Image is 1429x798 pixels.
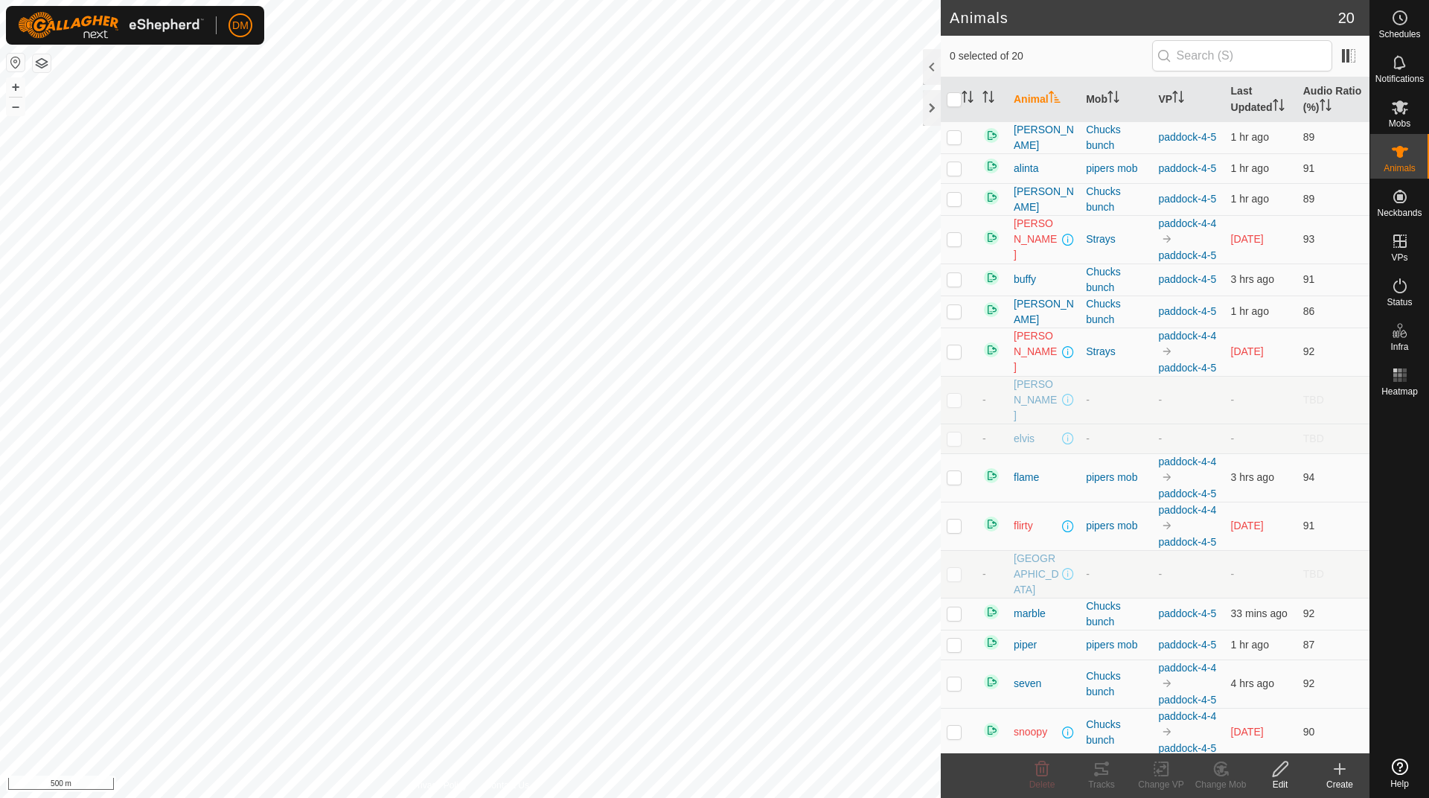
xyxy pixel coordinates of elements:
[1303,345,1315,357] span: 92
[232,18,249,33] span: DM
[1014,431,1035,447] span: elvis
[1225,77,1297,122] th: Last Updated
[1303,273,1315,285] span: 91
[982,721,1000,739] img: returning on
[1158,710,1216,722] a: paddock-4-4
[1158,432,1162,444] app-display-virtual-paddock-transition: -
[1303,677,1315,689] span: 92
[1231,432,1235,444] span: -
[1086,470,1146,485] div: pipers mob
[1086,184,1146,215] div: Chucks bunch
[1161,726,1173,738] img: to
[1377,208,1422,217] span: Neckbands
[1086,344,1146,360] div: Strays
[1158,131,1216,143] a: paddock-4-5
[1303,193,1315,205] span: 89
[1158,639,1216,651] a: paddock-4-5
[962,93,974,105] p-sorticon: Activate to sort
[1014,676,1041,692] span: seven
[982,229,1000,246] img: returning on
[33,54,51,72] button: Map Layers
[1086,431,1146,447] div: -
[982,188,1000,206] img: returning on
[1303,520,1315,532] span: 91
[7,98,25,115] button: –
[1014,377,1059,424] span: [PERSON_NAME]
[1231,394,1235,406] span: -
[1303,305,1315,317] span: 86
[1014,724,1047,740] span: snoopy
[1231,131,1269,143] span: 11 Oct 2025, 5:36 pm
[1370,753,1429,794] a: Help
[1303,726,1315,738] span: 90
[1014,328,1059,375] span: [PERSON_NAME]
[1320,101,1332,113] p-sorticon: Activate to sort
[1231,193,1269,205] span: 11 Oct 2025, 5:06 pm
[1049,93,1061,105] p-sorticon: Activate to sort
[1158,362,1216,374] a: paddock-4-5
[982,603,1000,621] img: returning on
[982,432,986,444] span: -
[1273,101,1285,113] p-sorticon: Activate to sort
[1172,93,1184,105] p-sorticon: Activate to sort
[1231,471,1274,483] span: 11 Oct 2025, 3:36 pm
[1131,778,1191,791] div: Change VP
[1231,305,1269,317] span: 11 Oct 2025, 5:36 pm
[1014,551,1059,598] span: [GEOGRAPHIC_DATA]
[1158,456,1216,467] a: paddock-4-4
[1389,119,1410,128] span: Mobs
[1161,471,1173,483] img: to
[1080,77,1152,122] th: Mob
[1158,330,1216,342] a: paddock-4-4
[1303,471,1315,483] span: 94
[1086,161,1146,176] div: pipers mob
[982,673,1000,691] img: returning on
[950,9,1338,27] h2: Animals
[982,394,986,406] span: -
[1158,193,1216,205] a: paddock-4-5
[1391,253,1407,262] span: VPs
[1250,778,1310,791] div: Edit
[1158,273,1216,285] a: paddock-4-5
[982,157,1000,175] img: returning on
[950,48,1152,64] span: 0 selected of 20
[1014,637,1037,653] span: piper
[1191,778,1250,791] div: Change Mob
[1375,74,1424,83] span: Notifications
[1158,162,1216,174] a: paddock-4-5
[1086,717,1146,748] div: Chucks bunch
[1231,162,1269,174] span: 11 Oct 2025, 5:06 pm
[1231,345,1264,357] span: 10 Oct 2025, 2:06 pm
[1378,30,1420,39] span: Schedules
[1158,742,1216,754] a: paddock-4-5
[1086,392,1146,408] div: -
[982,515,1000,533] img: returning on
[1014,470,1039,485] span: flame
[1338,7,1355,29] span: 20
[412,779,467,792] a: Privacy Policy
[1086,264,1146,296] div: Chucks bunch
[1158,488,1216,499] a: paddock-4-5
[1390,779,1409,788] span: Help
[1014,161,1038,176] span: alinta
[1161,233,1173,245] img: to
[1231,639,1269,651] span: 11 Oct 2025, 5:06 pm
[1231,677,1274,689] span: 11 Oct 2025, 2:06 pm
[485,779,529,792] a: Contact Us
[982,127,1000,144] img: returning on
[7,78,25,96] button: +
[1303,131,1315,143] span: 89
[982,93,994,105] p-sorticon: Activate to sort
[1390,342,1408,351] span: Infra
[1158,607,1216,619] a: paddock-4-5
[1086,668,1146,700] div: Chucks bunch
[1231,520,1264,532] span: 9 Oct 2025, 5:36 am
[1107,93,1119,105] p-sorticon: Activate to sort
[1231,233,1264,245] span: 10 Oct 2025, 6:06 pm
[1381,387,1418,396] span: Heatmap
[1303,432,1324,444] span: TBD
[1303,568,1324,580] span: TBD
[1158,217,1216,229] a: paddock-4-4
[1158,694,1216,706] a: paddock-4-5
[1086,637,1146,653] div: pipers mob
